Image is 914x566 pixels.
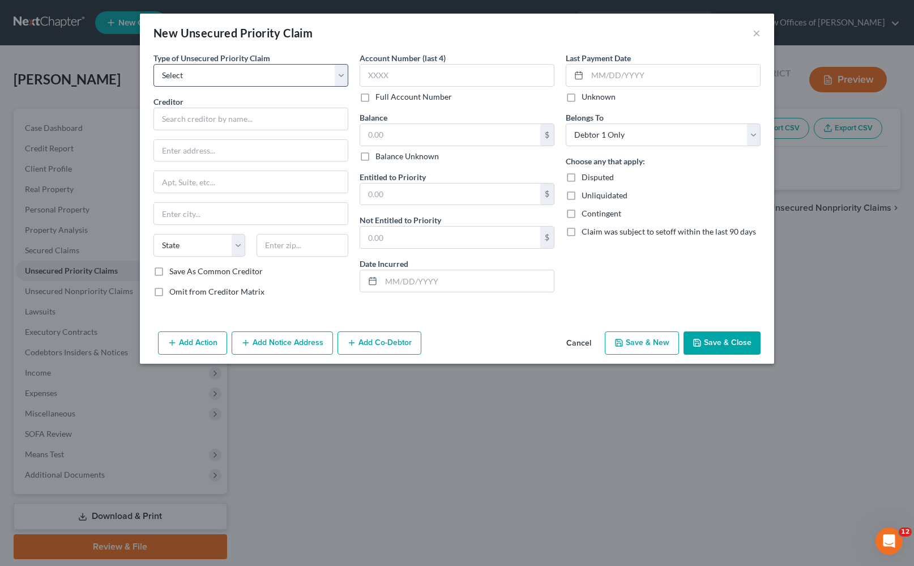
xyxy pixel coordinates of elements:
[582,190,627,200] span: Unliquidated
[875,527,903,555] iframe: Intercom live chat
[153,53,270,63] span: Type of Unsecured Priority Claim
[375,91,452,103] label: Full Account Number
[381,270,554,292] input: MM/DD/YYYY
[360,227,540,248] input: 0.00
[557,333,600,355] button: Cancel
[257,234,348,257] input: Enter zip...
[540,227,554,248] div: $
[153,25,313,41] div: New Unsecured Priority Claim
[154,171,348,193] input: Apt, Suite, etc...
[169,287,264,296] span: Omit from Creditor Matrix
[566,155,645,167] label: Choose any that apply:
[153,108,348,130] input: Search creditor by name...
[360,124,540,146] input: 0.00
[540,184,554,205] div: $
[154,203,348,224] input: Enter city...
[360,214,441,226] label: Not Entitled to Priority
[566,113,604,122] span: Belongs To
[360,112,387,124] label: Balance
[232,331,333,355] button: Add Notice Address
[154,140,348,161] input: Enter address...
[899,527,912,537] span: 12
[684,331,761,355] button: Save & Close
[582,227,756,236] span: Claim was subject to setoff within the last 90 days
[582,172,614,182] span: Disputed
[605,331,679,355] button: Save & New
[360,184,540,205] input: 0.00
[153,97,183,107] span: Creditor
[169,266,263,277] label: Save As Common Creditor
[582,208,621,218] span: Contingent
[360,52,446,64] label: Account Number (last 4)
[375,151,439,162] label: Balance Unknown
[582,91,616,103] label: Unknown
[566,52,631,64] label: Last Payment Date
[360,171,426,183] label: Entitled to Priority
[360,64,554,87] input: XXXX
[587,65,760,86] input: MM/DD/YYYY
[540,124,554,146] div: $
[753,26,761,40] button: ×
[338,331,421,355] button: Add Co-Debtor
[360,258,408,270] label: Date Incurred
[158,331,227,355] button: Add Action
